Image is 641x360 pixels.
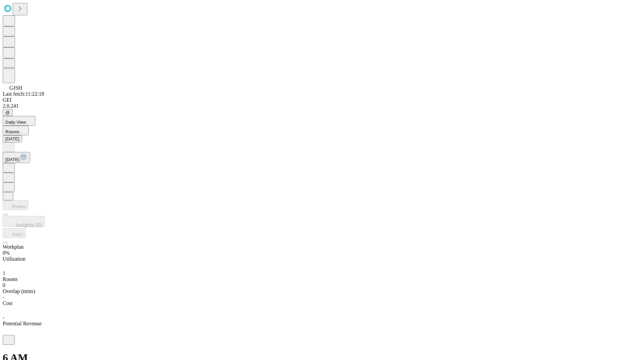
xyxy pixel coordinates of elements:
span: GJSH [9,85,22,91]
span: Utilization [3,256,25,262]
span: - [3,315,4,320]
button: Rooms [3,126,29,135]
span: @ [5,110,10,115]
button: [DATE] [3,135,22,142]
span: [DATE] [5,157,19,162]
div: GEI [3,97,638,103]
span: 1 [3,270,5,276]
button: Fetch [3,228,26,238]
button: Daily View [3,116,35,126]
span: Rooms [3,276,18,282]
span: Rooms [5,129,19,134]
button: Predict [3,200,28,210]
span: Workplan [3,244,24,250]
span: - [3,294,4,300]
span: 0% [3,250,10,256]
span: Insights (0) [16,222,42,228]
button: @ [3,109,13,116]
span: Cost [3,300,12,306]
div: 2.0.241 [3,103,638,109]
span: Potential Revenue [3,321,42,326]
span: Overlap (mins) [3,288,35,294]
span: 0 [3,282,5,288]
button: [DATE] [3,152,30,163]
button: Insights (0) [3,216,45,227]
span: Daily View [5,120,26,125]
span: Last fetch: 11:22:18 [3,91,44,97]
